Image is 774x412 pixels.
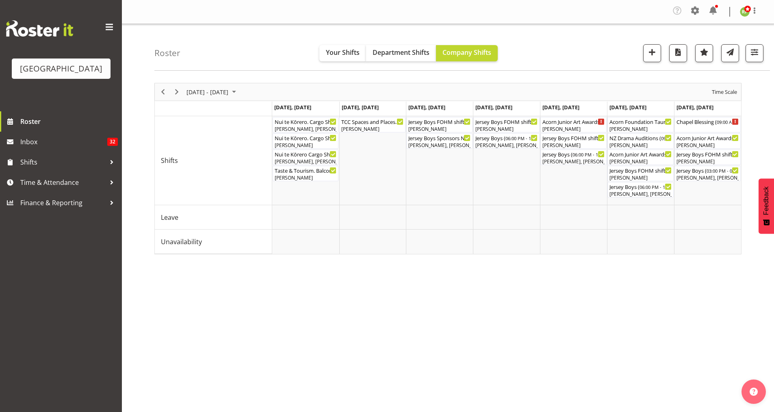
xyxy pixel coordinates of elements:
[274,104,311,111] span: [DATE], [DATE]
[155,116,272,205] td: Shifts resource
[540,150,607,165] div: Shifts"s event - Jersey Boys Begin From Friday, September 12, 2025 at 6:00:00 PM GMT+12:00 Ends A...
[643,44,661,62] button: Add a new shift
[155,205,272,230] td: Leave resource
[20,63,102,75] div: [GEOGRAPHIC_DATA]
[273,150,339,165] div: Shifts"s event - Nui te Kōrero Cargo Shed Lunch Rush Begin From Monday, September 8, 2025 at 11:0...
[609,150,672,158] div: Acorn Junior Art Awards - X-Space ( )
[505,135,548,141] span: 06:00 PM - 11:59 PM
[609,134,672,142] div: NZ Drama Auditions ( )
[107,138,118,146] span: 32
[542,150,605,158] div: Jersey Boys ( )
[676,142,739,149] div: [PERSON_NAME]
[156,83,170,100] div: Previous
[542,117,605,126] div: Acorn Junior Art Awards - X-Space. FOHM/Bar Shift ( )
[273,117,339,132] div: Shifts"s event - Nui te Kōrero. Cargo Shed. 0800 - 1800 Shift Begin From Monday, September 8, 202...
[542,126,605,133] div: [PERSON_NAME]
[20,176,106,189] span: Time & Attendance
[572,151,615,158] span: 06:00 PM - 10:10 PM
[406,117,473,132] div: Shifts"s event - Jersey Boys FOHM shift Begin From Wednesday, September 10, 2025 at 4:30:00 PM GM...
[473,117,540,132] div: Shifts"s event - Jersey Boys FOHM shift Begin From Thursday, September 11, 2025 at 5:15:00 PM GMT...
[674,166,741,181] div: Shifts"s event - Jersey Boys Begin From Sunday, September 14, 2025 at 3:00:00 PM GMT+12:00 Ends A...
[161,237,202,247] span: Unavailability
[275,117,337,126] div: Nui te Kōrero. Cargo Shed. 0800 - 1800 Shift ( )
[20,156,106,168] span: Shifts
[275,158,337,165] div: [PERSON_NAME], [PERSON_NAME], [PERSON_NAME], [PERSON_NAME]
[609,126,672,133] div: [PERSON_NAME]
[607,166,674,181] div: Shifts"s event - Jersey Boys FOHM shift Begin From Saturday, September 13, 2025 at 5:15:00 PM GMT...
[408,126,470,133] div: [PERSON_NAME]
[607,133,674,149] div: Shifts"s event - NZ Drama Auditions Begin From Saturday, September 13, 2025 at 9:15:00 AM GMT+12:...
[20,115,118,128] span: Roster
[542,142,605,149] div: [PERSON_NAME]
[408,117,470,126] div: Jersey Boys FOHM shift ( )
[609,104,646,111] span: [DATE], [DATE]
[674,150,741,165] div: Shifts"s event - Jersey Boys FOHM shift Begin From Sunday, September 14, 2025 at 2:15:00 PM GMT+1...
[609,191,672,198] div: [PERSON_NAME], [PERSON_NAME], [PERSON_NAME], [PERSON_NAME], [PERSON_NAME], [PERSON_NAME], [PERSON...
[275,150,337,158] div: Nui te Kōrero Cargo Shed Lunch Rush ( )
[609,117,672,126] div: Acorn Foundation Tauranga Distributions Morning Tea Cargo Shed ( )
[342,104,379,111] span: [DATE], [DATE]
[540,117,607,132] div: Shifts"s event - Acorn Junior Art Awards - X-Space. FOHM/Bar Shift Begin From Friday, September 1...
[319,45,366,61] button: Your Shifts
[475,134,538,142] div: Jersey Boys ( )
[669,44,687,62] button: Download a PDF of the roster according to the set date range.
[674,133,741,149] div: Shifts"s event - Acorn Junior Art Awards - X-Space Begin From Sunday, September 14, 2025 at 9:45:...
[155,230,272,254] td: Unavailability resource
[609,158,672,165] div: [PERSON_NAME]
[186,87,229,97] span: [DATE] - [DATE]
[339,117,405,132] div: Shifts"s event - TCC Spaces and Places. Balcony Room Begin From Tuesday, September 9, 2025 at 8:0...
[161,156,178,165] span: Shifts
[185,87,240,97] button: September 08 - 14, 2025
[275,174,337,182] div: [PERSON_NAME]
[609,174,672,182] div: [PERSON_NAME]
[473,133,540,149] div: Shifts"s event - Jersey Boys Begin From Thursday, September 11, 2025 at 6:00:00 PM GMT+12:00 Ends...
[711,87,739,97] button: Time Scale
[674,117,741,132] div: Shifts"s event - Chapel Blessing Begin From Sunday, September 14, 2025 at 9:00:00 AM GMT+12:00 En...
[408,134,470,142] div: Jersey Boys Sponsors Night ( )
[640,184,682,190] span: 06:00 PM - 10:10 PM
[676,134,739,142] div: Acorn Junior Art Awards - X-Space ( )
[609,142,672,149] div: [PERSON_NAME]
[746,44,763,62] button: Filter Shifts
[609,166,672,174] div: Jersey Boys FOHM shift ( )
[475,104,512,111] span: [DATE], [DATE]
[161,213,178,222] span: Leave
[341,126,403,133] div: [PERSON_NAME]
[717,119,759,125] span: 09:00 AM - 01:00 PM
[661,135,703,141] span: 09:15 AM - 01:15 PM
[408,142,470,149] div: [PERSON_NAME], [PERSON_NAME], [PERSON_NAME], [PERSON_NAME], [PERSON_NAME]
[607,150,674,165] div: Shifts"s event - Acorn Junior Art Awards - X-Space Begin From Saturday, September 13, 2025 at 9:4...
[676,104,713,111] span: [DATE], [DATE]
[436,45,498,61] button: Company Shifts
[759,178,774,234] button: Feedback - Show survey
[171,87,182,97] button: Next
[406,133,473,149] div: Shifts"s event - Jersey Boys Sponsors Night Begin From Wednesday, September 10, 2025 at 5:15:00 P...
[763,186,770,215] span: Feedback
[20,197,106,209] span: Finance & Reporting
[707,167,749,174] span: 03:00 PM - 07:10 PM
[711,87,738,97] span: Time Scale
[676,174,739,182] div: [PERSON_NAME], [PERSON_NAME], [PERSON_NAME], [PERSON_NAME], [PERSON_NAME], [PERSON_NAME], [PERSON...
[408,104,445,111] span: [DATE], [DATE]
[273,133,339,149] div: Shifts"s event - Nui te Kōrero. Cargo Shed. RF Shift Begin From Monday, September 8, 2025 at 10:0...
[275,134,337,142] div: Nui te Kōrero. Cargo Shed. RF Shift ( )
[609,182,672,191] div: Jersey Boys ( )
[326,48,360,57] span: Your Shifts
[475,142,538,149] div: [PERSON_NAME], [PERSON_NAME], [PERSON_NAME], [PERSON_NAME], [PERSON_NAME], [PERSON_NAME], [PERSON...
[273,166,339,181] div: Shifts"s event - Taste & Tourism. Balcony Room Begin From Monday, September 8, 2025 at 3:00:00 PM...
[154,48,180,58] h4: Roster
[695,44,713,62] button: Highlight an important date within the roster.
[170,83,184,100] div: Next
[676,150,739,158] div: Jersey Boys FOHM shift ( )
[540,133,607,149] div: Shifts"s event - Jersey Boys FOHM shift Begin From Friday, September 12, 2025 at 5:15:00 PM GMT+1...
[158,87,169,97] button: Previous
[542,158,605,165] div: [PERSON_NAME], [PERSON_NAME], [PERSON_NAME], [PERSON_NAME], [PERSON_NAME], [PERSON_NAME]
[20,136,107,148] span: Inbox
[475,126,538,133] div: [PERSON_NAME]
[542,104,579,111] span: [DATE], [DATE]
[6,20,73,37] img: Rosterit website logo
[275,142,337,149] div: [PERSON_NAME]
[676,166,739,174] div: Jersey Boys ( )
[740,7,750,17] img: richard-freeman9074.jpg
[442,48,491,57] span: Company Shifts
